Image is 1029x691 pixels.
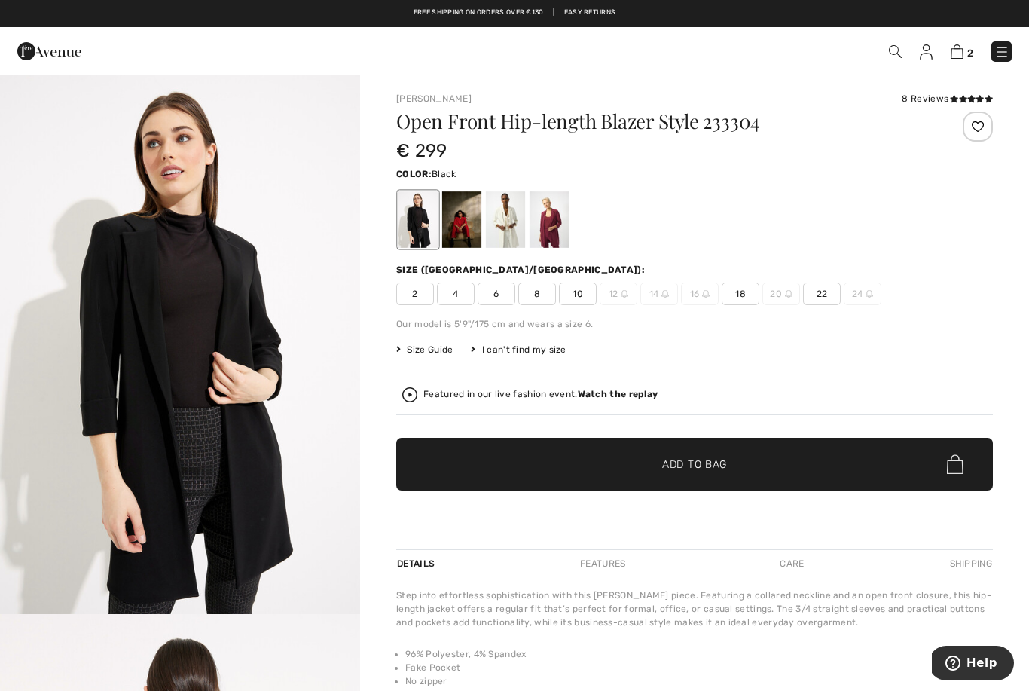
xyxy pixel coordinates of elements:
[994,44,1009,60] img: Menu
[405,674,993,688] li: No zipper
[414,8,544,18] a: Free shipping on orders over €130
[702,290,710,298] img: ring-m.svg
[405,647,993,661] li: 96% Polyester, 4% Spandex
[396,169,432,179] span: Color:
[396,112,893,131] h1: Open Front Hip-length Blazer Style 233304
[396,263,648,277] div: Size ([GEOGRAPHIC_DATA]/[GEOGRAPHIC_DATA]):
[423,390,658,399] div: Featured in our live fashion event.
[396,140,447,161] span: € 299
[844,283,881,305] span: 24
[621,290,628,298] img: ring-m.svg
[640,283,678,305] span: 14
[486,191,525,248] div: Winter White
[951,44,963,59] img: Shopping Bag
[396,589,993,629] div: Step into effortless sophistication with this [PERSON_NAME] piece. Featuring a collared neckline ...
[932,646,1014,683] iframe: Opens a widget where you can find more information
[471,343,566,356] div: I can't find my size
[920,44,933,60] img: My Info
[951,42,973,60] a: 2
[661,290,669,298] img: ring-m.svg
[722,283,759,305] span: 18
[478,283,515,305] span: 6
[553,8,554,18] span: |
[866,290,873,298] img: ring-m.svg
[967,47,973,59] span: 2
[662,457,727,472] span: Add to Bag
[947,454,963,474] img: Bag.svg
[762,283,800,305] span: 20
[803,283,841,305] span: 22
[600,283,637,305] span: 12
[398,191,438,248] div: Black
[17,43,81,57] a: 1ère Avenue
[518,283,556,305] span: 8
[889,45,902,58] img: Search
[902,92,993,105] div: 8 Reviews
[396,550,438,577] div: Details
[442,191,481,248] div: Lipstick Red 173
[396,283,434,305] span: 2
[559,283,597,305] span: 10
[396,317,993,331] div: Our model is 5'9"/175 cm and wears a size 6.
[396,438,993,491] button: Add to Bag
[402,387,417,402] img: Watch the replay
[564,8,616,18] a: Easy Returns
[767,550,817,577] div: Care
[17,36,81,66] img: 1ère Avenue
[405,661,993,674] li: Fake Pocket
[578,389,658,399] strong: Watch the replay
[432,169,456,179] span: Black
[396,93,472,104] a: [PERSON_NAME]
[681,283,719,305] span: 16
[567,550,638,577] div: Features
[785,290,792,298] img: ring-m.svg
[530,191,569,248] div: Merlot
[437,283,475,305] span: 4
[946,550,993,577] div: Shipping
[396,343,453,356] span: Size Guide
